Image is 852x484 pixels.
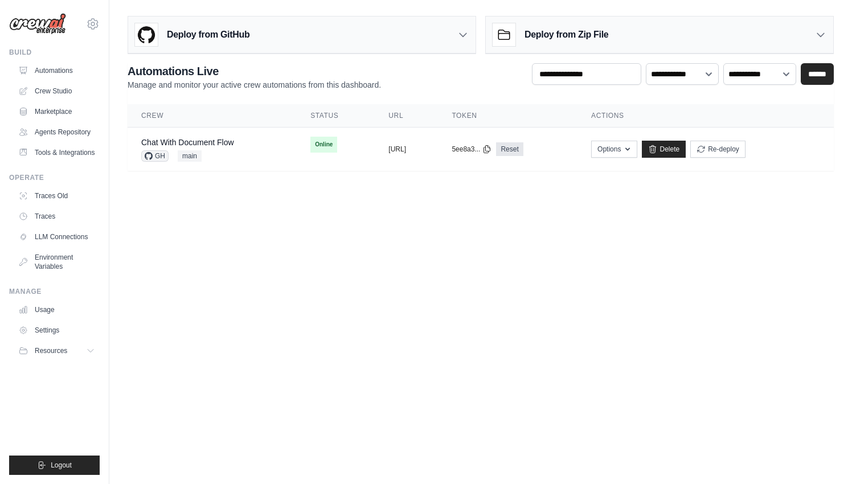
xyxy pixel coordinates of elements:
div: Build [9,48,100,57]
a: Environment Variables [14,248,100,276]
a: Chat With Document Flow [141,138,234,147]
button: Re-deploy [690,141,745,158]
span: GH [141,150,169,162]
img: Logo [9,13,66,35]
a: Agents Repository [14,123,100,141]
a: LLM Connections [14,228,100,246]
a: Automations [14,61,100,80]
p: Manage and monitor your active crew automations from this dashboard. [128,79,381,91]
a: Marketplace [14,102,100,121]
h2: Automations Live [128,63,381,79]
div: Operate [9,173,100,182]
a: Crew Studio [14,82,100,100]
div: Manage [9,287,100,296]
a: Delete [642,141,686,158]
th: Token [438,104,577,128]
th: URL [375,104,438,128]
span: Logout [51,461,72,470]
h3: Deploy from GitHub [167,28,249,42]
span: main [178,150,202,162]
th: Actions [577,104,834,128]
span: Resources [35,346,67,355]
th: Status [297,104,375,128]
button: Options [591,141,637,158]
a: Usage [14,301,100,319]
button: Resources [14,342,100,360]
a: Settings [14,321,100,339]
a: Traces [14,207,100,225]
img: GitHub Logo [135,23,158,46]
span: Online [310,137,337,153]
button: Logout [9,456,100,475]
button: 5ee8a3... [452,145,491,154]
th: Crew [128,104,297,128]
a: Reset [496,142,523,156]
a: Tools & Integrations [14,143,100,162]
a: Traces Old [14,187,100,205]
h3: Deploy from Zip File [525,28,608,42]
